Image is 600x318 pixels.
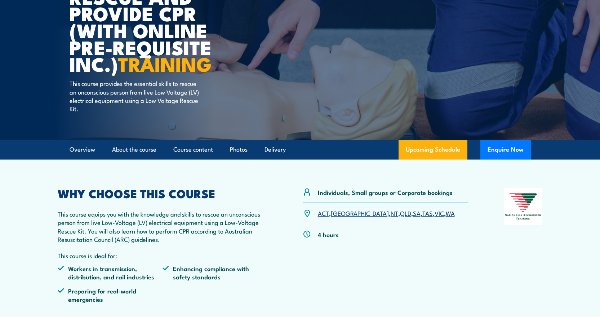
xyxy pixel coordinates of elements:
p: , , , , , , , [318,209,455,217]
p: This course is ideal for: [58,251,268,260]
img: Nationally Recognised Training logo. [504,188,543,225]
p: 4 hours [318,230,339,239]
a: TAS [422,209,433,217]
p: This course provides the essential skills to rescue an unconscious person from live Low Voltage (... [70,79,201,113]
a: QLD [400,209,411,217]
a: SA [413,209,421,217]
a: Delivery [265,140,286,159]
li: Workers in transmission, distribution, and rail industries [58,264,163,281]
h2: WHY CHOOSE THIS COURSE [58,188,268,198]
a: VIC [435,209,444,217]
button: Enquire Now [480,140,531,160]
p: This course equips you with the knowledge and skills to rescue an unconscious person from live Lo... [58,210,268,244]
a: Upcoming Schedule [399,140,467,160]
a: WA [446,209,455,217]
a: Course content [173,140,213,159]
li: Preparing for real-world emergencies [58,287,163,304]
p: Individuals, Small groups or Corporate bookings [318,188,453,196]
li: Enhancing compliance with safety standards [163,264,268,281]
a: Overview [70,140,95,159]
a: About the course [112,140,156,159]
strong: TRAINING [118,48,212,78]
a: [GEOGRAPHIC_DATA] [331,209,389,217]
a: ACT [318,209,329,217]
a: Photos [230,140,248,159]
a: NT [391,209,398,217]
